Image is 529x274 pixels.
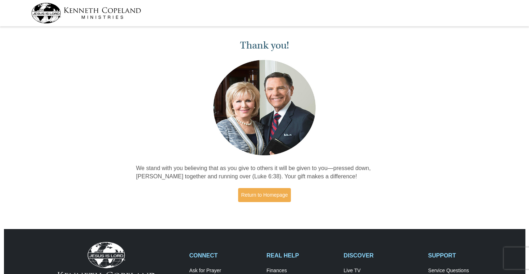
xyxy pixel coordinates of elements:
h2: CONNECT [189,252,259,259]
a: Ask for Prayer [189,268,259,274]
a: Finances [266,268,336,274]
h2: SUPPORT [428,252,498,259]
a: Live TV [344,268,421,274]
h1: Thank you! [136,40,393,51]
img: Kenneth and Gloria [212,58,317,157]
p: We stand with you believing that as you give to others it will be given to you—pressed down, [PER... [136,164,393,181]
h2: REAL HELP [266,252,336,259]
img: kcm-header-logo.svg [31,3,141,23]
a: Service Questions [428,268,498,274]
a: Return to Homepage [238,188,291,202]
h2: DISCOVER [344,252,421,259]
